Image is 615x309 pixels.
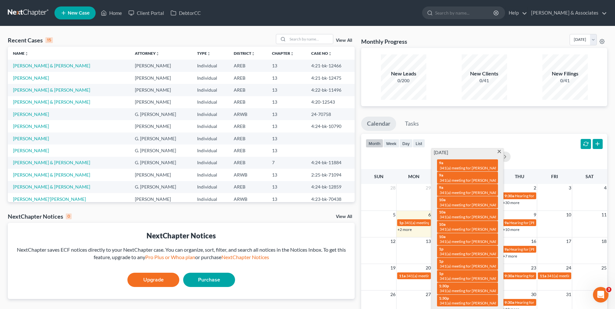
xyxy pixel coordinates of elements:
[440,190,502,195] span: 341(a) meeting for [PERSON_NAME]
[435,7,494,19] input: Search by name...
[130,132,192,144] td: G. [PERSON_NAME]
[130,193,192,205] td: [PERSON_NAME]
[515,174,524,179] span: Thu
[565,211,572,219] span: 10
[288,34,333,44] input: Search by name...
[439,222,445,227] span: 10a
[439,296,449,301] span: 1:30p
[328,52,332,56] i: unfold_more
[68,11,89,16] span: New Case
[515,300,605,305] span: Hearing for [PERSON_NAME][GEOGRAPHIC_DATA]
[156,52,160,56] i: unfold_more
[130,120,192,132] td: [PERSON_NAME]
[192,120,229,132] td: Individual
[192,181,229,193] td: Individual
[267,120,306,132] td: 13
[515,193,565,198] span: Hearing for [PERSON_NAME]
[565,291,572,298] span: 31
[399,220,404,225] span: 1p
[13,246,349,261] div: NextChapter saves ECF notices directly to your NextChapter case. You can organize, sort, filter, ...
[530,237,537,245] span: 16
[98,7,125,19] a: Home
[192,72,229,84] td: Individual
[533,184,537,192] span: 2
[601,211,607,219] span: 11
[272,51,294,56] a: Chapterunfold_more
[45,37,53,43] div: 15
[130,169,192,181] td: [PERSON_NAME]
[425,291,432,298] span: 27
[439,271,444,276] span: 1p
[13,231,349,241] div: NextChapter Notices
[390,184,396,192] span: 28
[229,169,267,181] td: ARWB
[425,264,432,272] span: 20
[130,144,192,156] td: G. [PERSON_NAME]
[361,38,407,45] h3: Monthly Progress
[267,96,306,108] td: 13
[192,169,229,181] td: Individual
[234,51,255,56] a: Districtunfold_more
[392,211,396,219] span: 5
[13,111,49,117] a: [PERSON_NAME]
[13,172,90,177] a: [PERSON_NAME] & [PERSON_NAME]
[192,157,229,169] td: Individual
[440,264,502,269] span: 341(a) meeting for [PERSON_NAME]
[381,77,426,84] div: 0/200
[13,51,29,56] a: Nameunfold_more
[267,144,306,156] td: 13
[551,174,558,179] span: Fri
[25,52,29,56] i: unfold_more
[13,184,90,189] a: [PERSON_NAME] & [PERSON_NAME]
[167,7,204,19] a: DebtorCC
[13,75,49,81] a: [PERSON_NAME]
[267,193,306,205] td: 13
[399,273,406,278] span: 11a
[504,300,514,305] span: 9:30a
[425,237,432,245] span: 13
[504,247,509,252] span: 9a
[533,211,537,219] span: 9
[267,84,306,96] td: 13
[267,132,306,144] td: 13
[13,63,90,68] a: [PERSON_NAME] & [PERSON_NAME]
[440,227,533,232] span: 341(a) meeting for [PERSON_NAME] [PERSON_NAME]
[565,264,572,272] span: 24
[229,60,267,72] td: AREB
[306,120,355,132] td: 4:24-bk-10790
[503,200,519,205] a: +30 more
[399,139,413,148] button: day
[267,60,306,72] td: 13
[229,144,267,156] td: AREB
[8,212,72,220] div: NextChapter Notices
[440,288,502,293] span: 341(a) meeting for [PERSON_NAME]
[183,273,235,287] a: Purchase
[192,193,229,205] td: Individual
[13,99,90,105] a: [PERSON_NAME] & [PERSON_NAME]
[306,84,355,96] td: 4:22-bk-11496
[540,273,546,278] span: 11a
[13,196,86,202] a: [PERSON_NAME]'[PERSON_NAME]
[462,77,507,84] div: 0/41
[504,220,509,225] span: 9a
[408,174,420,179] span: Mon
[192,108,229,120] td: Individual
[207,52,211,56] i: unfold_more
[267,169,306,181] td: 13
[221,254,269,260] a: NextChapter Notices
[145,254,195,260] a: Pro Plus or Whoa plan
[440,178,502,183] span: 341(a) meeting for [PERSON_NAME]
[251,52,255,56] i: unfold_more
[197,51,211,56] a: Typeunfold_more
[568,184,572,192] span: 3
[601,237,607,245] span: 18
[603,184,607,192] span: 4
[229,84,267,96] td: AREB
[229,72,267,84] td: AREB
[509,220,560,225] span: Hearing for [PERSON_NAME]
[125,7,167,19] a: Client Portal
[440,239,533,244] span: 341(a) meeting for [PERSON_NAME] [PERSON_NAME]
[530,291,537,298] span: 30
[434,149,448,156] span: [DATE]
[440,251,502,256] span: 341(a) meeting for [PERSON_NAME]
